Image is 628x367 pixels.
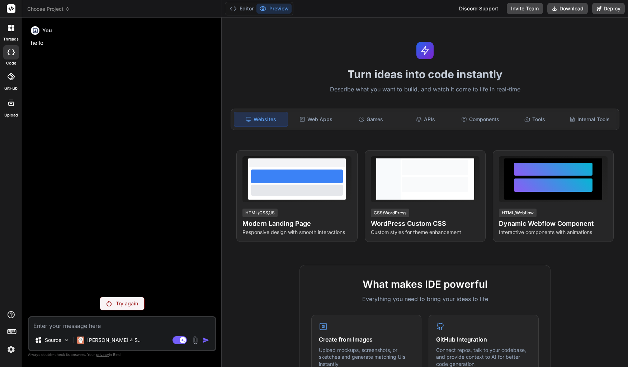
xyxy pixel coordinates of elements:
[5,343,17,356] img: settings
[45,337,61,344] p: Source
[202,337,209,344] img: icon
[563,112,616,127] div: Internal Tools
[4,85,18,91] label: GitHub
[227,4,256,14] button: Editor
[453,112,507,127] div: Components
[191,336,199,344] img: attachment
[63,337,70,343] img: Pick Models
[344,112,397,127] div: Games
[107,301,112,306] img: Retry
[499,219,608,229] h4: Dynamic Webflow Component
[371,209,409,217] div: CSS/WordPress
[289,112,343,127] div: Web Apps
[371,219,480,229] h4: WordPress Custom CSS
[3,36,19,42] label: threads
[507,3,543,14] button: Invite Team
[399,112,452,127] div: APIs
[116,300,138,307] p: Try again
[371,229,480,236] p: Custom styles for theme enhancement
[311,277,539,292] h2: What makes IDE powerful
[508,112,562,127] div: Tools
[226,68,624,81] h1: Turn ideas into code instantly
[42,27,52,34] h6: You
[547,3,588,14] button: Download
[242,229,351,236] p: Responsive design with smooth interactions
[242,219,351,229] h4: Modern Landing Page
[256,4,292,14] button: Preview
[499,229,608,236] p: Interactive components with animations
[31,39,215,47] p: hello
[311,295,539,303] p: Everything you need to bring your ideas to life
[28,351,216,358] p: Always double-check its answers. Your in Bind
[27,5,70,13] span: Choose Project
[242,209,278,217] div: HTML/CSS/JS
[87,337,141,344] p: [PERSON_NAME] 4 S..
[96,352,109,357] span: privacy
[6,60,16,66] label: code
[592,3,625,14] button: Deploy
[499,209,537,217] div: HTML/Webflow
[4,112,18,118] label: Upload
[77,337,84,344] img: Claude 4 Sonnet
[319,335,414,344] h4: Create from Images
[226,85,624,94] p: Describe what you want to build, and watch it come to life in real-time
[234,112,288,127] div: Websites
[436,335,531,344] h4: GitHub Integration
[455,3,502,14] div: Discord Support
